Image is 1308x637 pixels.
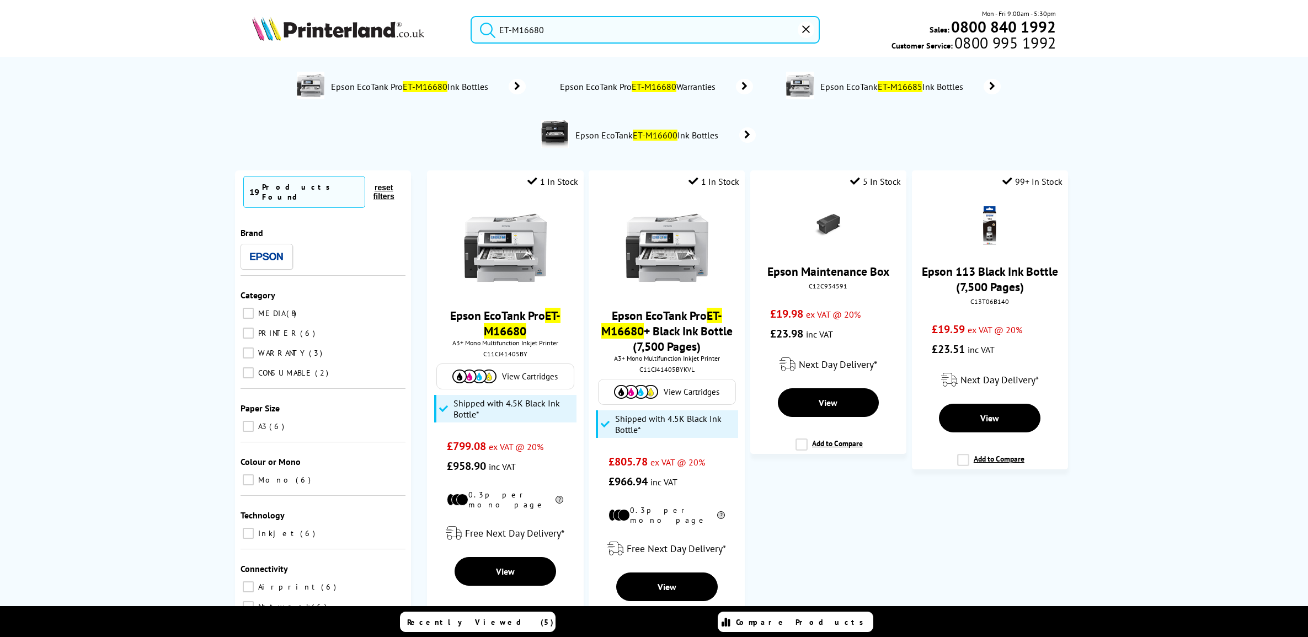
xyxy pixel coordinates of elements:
[759,282,898,290] div: C12C934591
[241,403,280,414] span: Paper Size
[309,348,325,358] span: 3
[650,457,705,468] span: ex VAT @ 20%
[574,130,723,141] span: Epson EcoTank Ink Bottles
[315,368,331,378] span: 2
[269,421,287,431] span: 6
[243,474,254,485] input: Mono 6
[650,477,677,488] span: inc VAT
[330,72,526,101] a: Epson EcoTank ProET-M16680Ink Bottles
[255,421,268,431] span: A3
[403,81,447,92] mark: ET-M16680
[970,206,1009,245] img: Epson-C13T06B140-Black-Small.gif
[930,24,949,35] span: Sales:
[601,308,733,354] a: Epson EcoTank ProET-M16680+ Black Ink Bottle (7,500 Pages)
[799,358,877,371] span: Next Day Delivery*
[626,206,708,289] img: epson-et-m16680-front-small.jpg
[447,439,486,453] span: £799.08
[241,563,288,574] span: Connectivity
[243,328,254,339] input: PRINTER 6
[330,81,492,92] span: Epson EcoTank Pro Ink Bottles
[786,72,814,99] img: epson-et-M16685-deptimage.jpg
[559,81,719,92] span: Epson EcoTank Pro Warranties
[296,475,313,485] span: 6
[442,370,568,383] a: View Cartridges
[450,308,560,339] a: Epson EcoTank ProET-M16680
[496,566,515,577] span: View
[453,398,574,420] span: Shipped with 4.5K Black Ink Bottle*
[255,308,285,318] span: MEDIA
[243,581,254,592] input: Airprint 6
[300,528,318,538] span: 6
[951,17,1056,37] b: 0800 840 1992
[632,81,676,92] mark: ET-M16680
[241,227,263,238] span: Brand
[806,309,861,320] span: ex VAT @ 20%
[615,413,735,435] span: Shipped with 4.5K Black Ink Bottle*
[608,454,648,469] span: £805.78
[633,130,677,141] mark: ET-M16600
[321,582,339,592] span: 6
[922,264,1058,295] a: Epson 113 Black Ink Bottle (7,500 Pages)
[968,324,1022,335] span: ex VAT @ 20%
[297,72,324,99] img: epson-et-m16680-deptimage.jpg
[407,617,554,627] span: Recently Viewed (5)
[597,365,736,373] div: C11CJ41405BYKVL
[241,456,301,467] span: Colour or Mono
[608,505,725,525] li: 0.3p per mono page
[932,342,965,356] span: £23.51
[627,542,726,555] span: Free Next Day Delivery*
[255,348,308,358] span: WARRANTY
[541,120,569,148] img: C11CJ41401CA-conspage.jpg
[982,8,1056,19] span: Mon - Fri 9:00am - 5:30pm
[241,290,275,301] span: Category
[932,322,965,336] span: £19.59
[939,404,1040,432] a: View
[616,572,718,601] a: View
[464,206,547,289] img: epson-et-m16680-front-small.jpg
[594,354,739,362] span: A3+ Mono Multifunction Inkjet Printer
[756,349,901,380] div: modal_delivery
[255,475,295,485] span: Mono
[920,297,1060,306] div: C13T06B140
[718,612,873,632] a: Compare Products
[819,81,968,92] span: Epson EcoTank Ink Bottles
[447,490,563,510] li: 0.3p per mono page
[502,371,558,382] span: View Cartridges
[601,308,722,339] mark: ET-M16680
[819,72,1001,101] a: Epson EcoTankET-M16685Ink Bottles
[300,328,318,338] span: 6
[435,350,575,358] div: C11CJ41405BY
[594,533,739,564] div: modal_delivery
[770,326,803,341] span: £23.98
[243,421,254,432] input: A3 6
[250,253,283,261] img: Epson
[484,308,560,339] mark: ET-M16680
[455,557,556,586] a: View
[688,176,739,187] div: 1 In Stock
[447,459,486,473] span: £958.90
[1002,176,1063,187] div: 99+ In Stock
[527,176,578,187] div: 1 In Stock
[778,388,879,417] a: View
[243,367,254,378] input: CONSUMABLE 2
[980,413,999,424] span: View
[574,120,756,150] a: Epson EcoTankET-M16600Ink Bottles
[286,308,299,318] span: 8
[850,176,901,187] div: 5 In Stock
[767,264,889,279] a: Epson Maintenance Box
[736,617,869,627] span: Compare Products
[770,307,803,321] span: £19.98
[949,22,1056,32] a: 0800 840 1992
[559,79,753,94] a: Epson EcoTank ProET-M16680Warranties
[604,385,730,399] a: View Cartridges
[819,397,837,408] span: View
[960,373,1039,386] span: Next Day Delivery*
[255,528,299,538] span: Inkjet
[252,17,424,41] img: Printerland Logo
[489,441,543,452] span: ex VAT @ 20%
[953,38,1056,48] span: 0800 995 1992
[312,602,329,612] span: 6
[241,510,285,521] span: Technology
[957,454,1024,475] label: Add to Compare
[249,186,259,197] span: 19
